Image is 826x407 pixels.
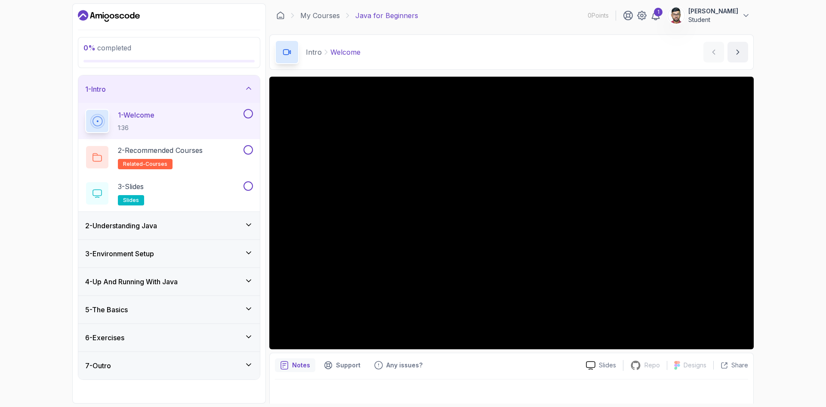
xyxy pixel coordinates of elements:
[369,358,428,372] button: Feedback button
[644,361,660,370] p: Repo
[83,43,131,52] span: completed
[731,361,748,370] p: Share
[118,181,144,192] p: 3 - Slides
[319,358,366,372] button: Support button
[668,7,684,24] img: user profile image
[668,7,750,24] button: user profile image[PERSON_NAME]Student
[78,324,260,351] button: 6-Exercises
[85,221,157,231] h3: 2 - Understanding Java
[118,110,154,120] p: 1 - Welcome
[275,358,315,372] button: notes button
[336,361,361,370] p: Support
[85,84,106,94] h3: 1 - Intro
[386,361,422,370] p: Any issues?
[713,361,748,370] button: Share
[599,361,616,370] p: Slides
[85,332,124,343] h3: 6 - Exercises
[688,7,738,16] p: [PERSON_NAME]
[654,8,663,16] div: 1
[78,9,140,23] a: Dashboard
[727,42,748,62] button: next content
[78,268,260,295] button: 4-Up And Running With Java
[123,161,167,168] span: related-courses
[78,296,260,323] button: 5-The Basics
[118,145,203,155] p: 2 - Recommended Courses
[85,109,253,133] button: 1-Welcome1:36
[123,197,139,204] span: slides
[276,11,285,20] a: Dashboard
[650,10,661,21] a: 1
[355,10,418,21] p: Java for Beginners
[300,10,340,21] a: My Courses
[83,43,96,52] span: 0 %
[588,11,609,20] p: 0 Points
[292,361,310,370] p: Notes
[85,360,111,371] h3: 7 - Outro
[78,240,260,267] button: 3-Environment Setup
[85,304,128,315] h3: 5 - The Basics
[703,42,724,62] button: previous content
[85,145,253,169] button: 2-Recommended Coursesrelated-courses
[78,212,260,239] button: 2-Understanding Java
[688,16,738,24] p: Student
[85,249,154,259] h3: 3 - Environment Setup
[579,361,623,370] a: Slides
[78,352,260,379] button: 7-Outro
[78,75,260,103] button: 1-Intro
[330,47,361,57] p: Welcome
[85,277,178,287] h3: 4 - Up And Running With Java
[118,124,154,132] p: 1:36
[85,181,253,205] button: 3-Slidesslides
[269,77,754,349] iframe: 1 - Hi
[306,47,322,57] p: Intro
[684,361,706,370] p: Designs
